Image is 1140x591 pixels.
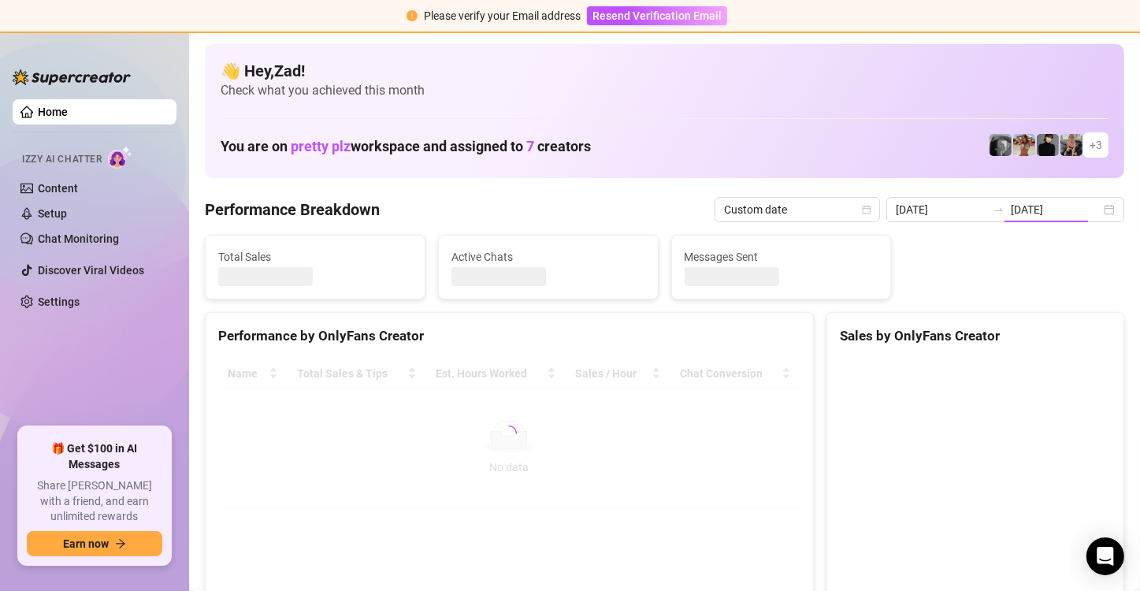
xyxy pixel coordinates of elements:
span: to [992,203,1004,216]
a: Settings [38,295,80,308]
button: Resend Verification Email [587,6,727,25]
img: Camille [1037,134,1059,156]
span: Active Chats [451,248,645,266]
span: Total Sales [218,248,412,266]
span: calendar [862,205,871,214]
input: End date [1011,201,1101,218]
span: Resend Verification Email [592,9,722,22]
h1: You are on workspace and assigned to creators [221,138,591,155]
img: AI Chatter [108,146,132,169]
img: logo-BBDzfeDw.svg [13,69,131,85]
div: Sales by OnlyFans Creator [840,325,1111,347]
span: exclamation-circle [407,10,418,21]
button: Earn nowarrow-right [27,531,162,556]
h4: 👋 Hey, Zad ! [221,60,1108,82]
span: Custom date [724,198,871,221]
h4: Performance Breakdown [205,199,380,221]
div: Performance by OnlyFans Creator [218,325,800,347]
a: Discover Viral Videos [38,264,144,277]
span: swap-right [992,203,1004,216]
span: Check what you achieved this month [221,82,1108,99]
span: loading [500,425,518,442]
input: Start date [896,201,986,218]
div: Open Intercom Messenger [1086,537,1124,575]
span: Messages Sent [685,248,878,266]
img: Violet [1060,134,1082,156]
span: arrow-right [115,538,126,549]
img: Amber [1013,134,1035,156]
span: Izzy AI Chatter [22,152,102,167]
img: Amber [990,134,1012,156]
a: Chat Monitoring [38,232,119,245]
span: 7 [526,138,534,154]
span: Earn now [63,537,109,550]
span: 🎁 Get $100 in AI Messages [27,441,162,472]
div: Please verify your Email address [424,7,581,24]
span: + 3 [1090,136,1102,154]
a: Content [38,182,78,195]
a: Home [38,106,68,118]
a: Setup [38,207,67,220]
span: pretty plz [291,138,351,154]
span: Share [PERSON_NAME] with a friend, and earn unlimited rewards [27,478,162,525]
